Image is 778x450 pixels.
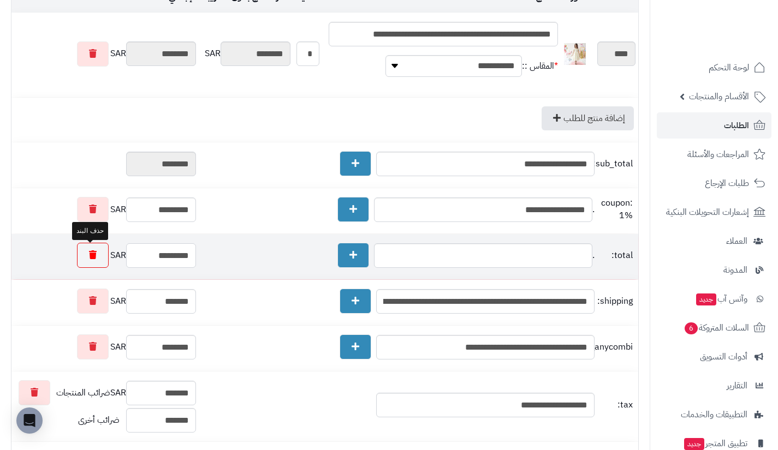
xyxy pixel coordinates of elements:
a: لوحة التحكم [657,55,771,81]
span: shipping: [597,295,633,308]
span: bganycombi: [597,341,633,353]
a: المراجعات والأسئلة [657,141,771,167]
span: sub_total: [597,158,633,170]
span: التطبيقات والخدمات [681,407,747,422]
span: وآتس آب [695,291,747,307]
a: الطلبات [657,112,771,139]
span: العملاء [726,233,747,249]
div: SAR [14,289,196,314]
a: وآتس آبجديد [657,286,771,312]
div: SAR [14,334,196,359]
div: حذف البند [72,222,108,240]
span: التقارير [727,378,747,393]
div: SAR [201,41,290,66]
a: التقارير [657,373,771,399]
a: إشعارات التحويلات البنكية [657,199,771,225]
span: جديد [696,293,716,305]
a: العملاء [657,228,771,254]
span: السلات المتروكة [684,320,749,335]
div: . [201,197,636,222]
span: total: [597,249,633,262]
a: إضافة منتج للطلب [542,106,634,130]
a: أدوات التسويق [657,344,771,370]
span: coupon: 1% [597,197,633,222]
span: 6 [685,322,698,334]
div: Open Intercom Messenger [16,407,43,434]
a: طلبات الإرجاع [657,170,771,196]
div: SAR [14,380,196,405]
span: المدونة [723,262,747,278]
div: SAR [14,197,196,222]
span: tax: [597,399,633,411]
div: SAR [14,41,196,67]
img: 1750176903-IMG_5510-40x40.jpeg [564,43,586,65]
span: جديد [684,438,704,450]
img: logo-2.png [704,31,768,53]
span: طلبات الإرجاع [705,176,749,191]
span: المراجعات والأسئلة [687,147,749,162]
span: أدوات التسويق [700,349,747,364]
div: SAR [14,243,196,268]
a: السلات المتروكة6 [657,315,771,341]
span: إشعارات التحويلات البنكية [666,205,749,220]
span: ضرائب أخرى [78,413,120,427]
span: الطلبات [724,118,749,133]
div: . [201,243,636,268]
a: المدونة [657,257,771,283]
span: ضرائب المنتجات [56,387,110,399]
span: الأقسام والمنتجات [689,89,749,104]
span: لوحة التحكم [709,60,749,75]
td: المقاس :: [522,46,558,86]
a: التطبيقات والخدمات [657,401,771,428]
